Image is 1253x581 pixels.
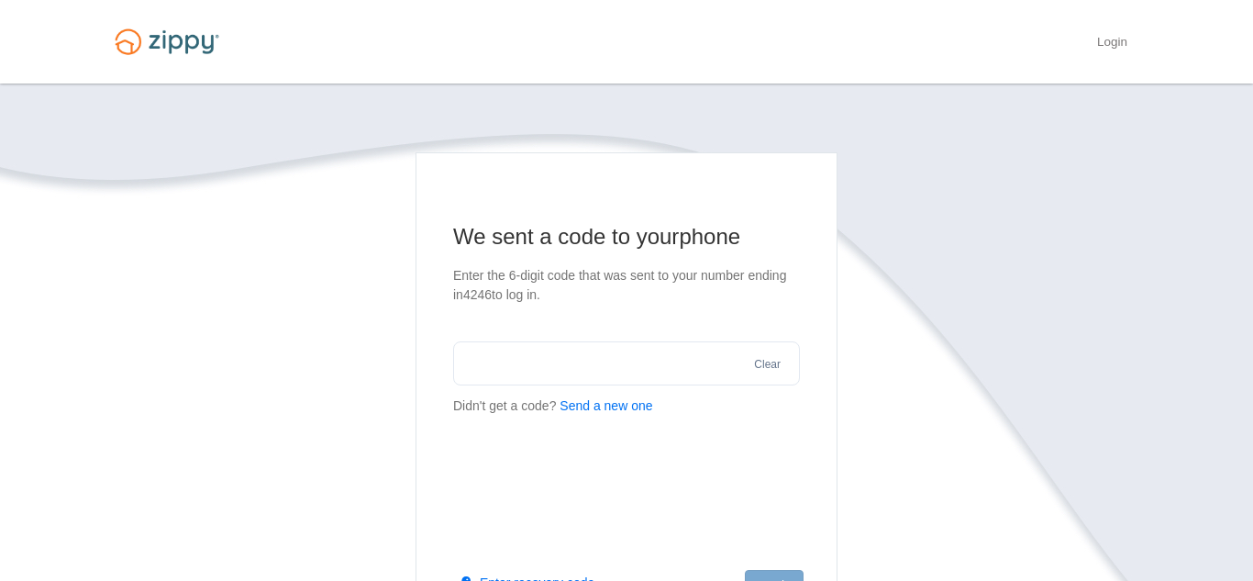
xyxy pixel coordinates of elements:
[1097,35,1127,53] a: Login
[453,222,800,251] h1: We sent a code to your phone
[748,356,786,374] button: Clear
[560,397,652,416] button: Send a new one
[104,20,230,63] img: Logo
[453,397,800,416] p: Didn't get a code?
[453,266,800,305] p: Enter the 6-digit code that was sent to your number ending in 4246 to log in.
